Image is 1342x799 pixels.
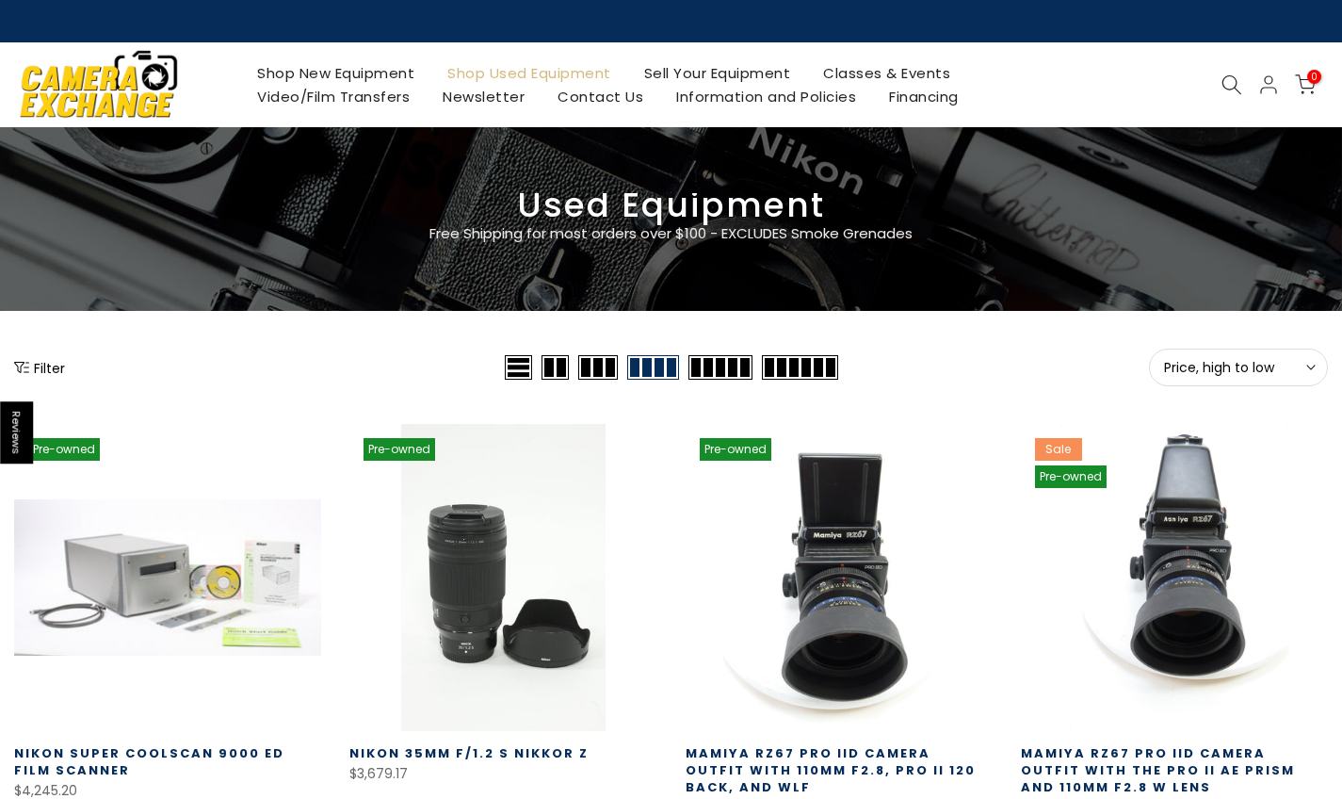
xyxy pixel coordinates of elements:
a: Shop New Equipment [241,61,431,85]
span: Price, high to low [1164,359,1313,376]
a: Mamiya RZ67 Pro IID Camera Outfit with 110MM F2.8, Pro II 120 Back, and WLF [686,744,976,796]
div: $3,679.17 [349,762,656,786]
a: Information and Policies [660,85,873,108]
a: Video/Film Transfers [241,85,427,108]
a: Classes & Events [807,61,967,85]
h3: Used Equipment [14,193,1328,218]
a: Mamiya RZ67 Pro IID Camera Outfit with the Pro II AE Prism and 110MM F2.8 W Lens [1021,744,1295,796]
a: Sell Your Equipment [627,61,807,85]
a: Financing [873,85,976,108]
a: Newsletter [427,85,542,108]
p: Free Shipping for most orders over $100 - EXCLUDES Smoke Grenades [318,222,1025,245]
a: Shop Used Equipment [431,61,628,85]
button: Price, high to low [1149,349,1328,386]
button: Show filters [14,358,65,377]
a: Nikon 35mm f/1.2 S Nikkor Z [349,744,589,762]
span: 0 [1307,70,1321,84]
a: 0 [1295,74,1316,95]
a: Nikon Super Coolscan 9000 ED Film Scanner [14,744,284,779]
a: Contact Us [542,85,660,108]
